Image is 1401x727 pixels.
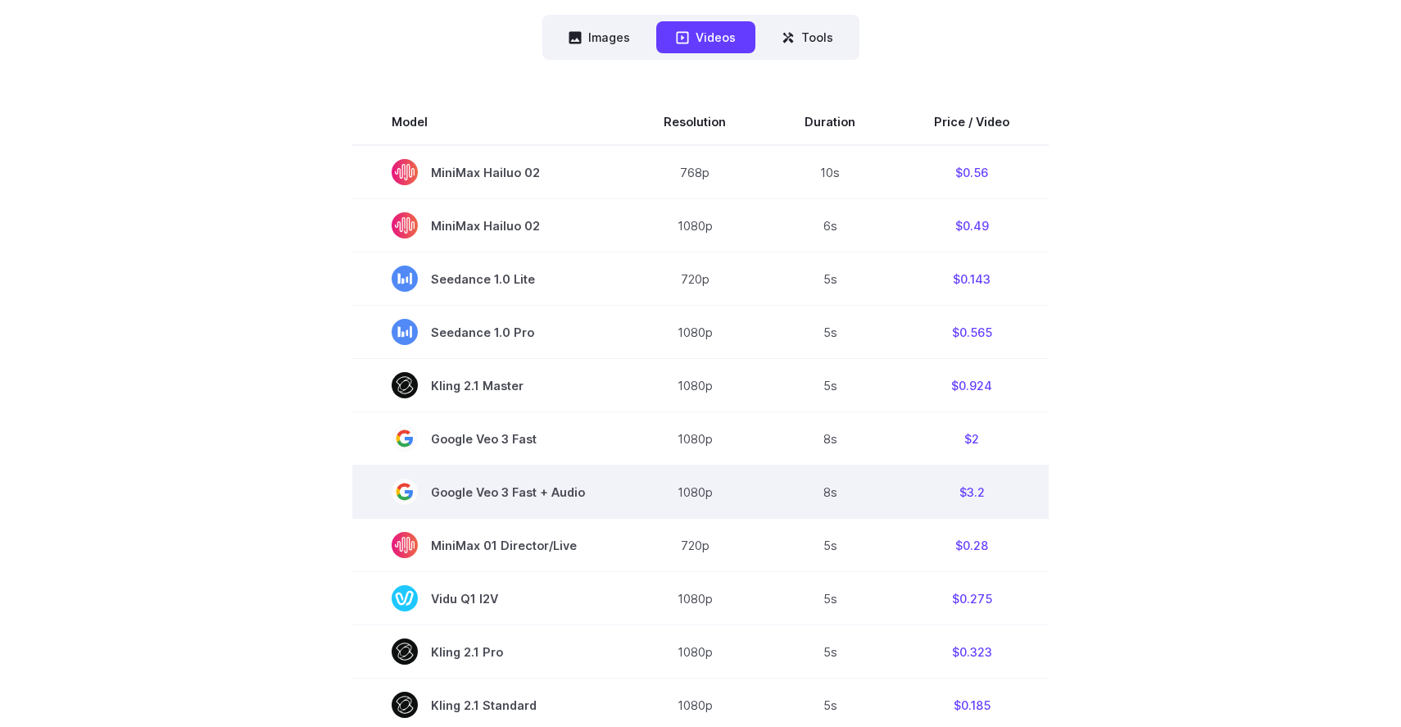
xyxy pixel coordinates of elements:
td: 1080p [624,572,765,625]
span: Kling 2.1 Pro [392,638,585,665]
th: Duration [765,99,895,145]
td: 5s [765,359,895,412]
td: $0.924 [895,359,1049,412]
button: Images [549,21,650,53]
span: Vidu Q1 I2V [392,585,585,611]
td: $0.565 [895,306,1049,359]
span: Google Veo 3 Fast [392,425,585,452]
td: 5s [765,252,895,306]
td: 720p [624,252,765,306]
span: Kling 2.1 Master [392,372,585,398]
td: 1080p [624,306,765,359]
td: $0.143 [895,252,1049,306]
span: Seedance 1.0 Pro [392,319,585,345]
td: $0.28 [895,519,1049,572]
td: 5s [765,306,895,359]
td: $0.323 [895,625,1049,679]
td: 5s [765,625,895,679]
span: Seedance 1.0 Lite [392,266,585,292]
td: $3.2 [895,466,1049,519]
th: Price / Video [895,99,1049,145]
th: Model [352,99,624,145]
span: Kling 2.1 Standard [392,692,585,718]
td: 720p [624,519,765,572]
td: $0.49 [895,199,1049,252]
td: $0.275 [895,572,1049,625]
td: 5s [765,572,895,625]
td: 1080p [624,199,765,252]
td: 8s [765,466,895,519]
td: 8s [765,412,895,466]
td: 1080p [624,466,765,519]
th: Resolution [624,99,765,145]
td: 1080p [624,412,765,466]
td: 768p [624,145,765,199]
td: 1080p [624,625,765,679]
button: Tools [762,21,853,53]
td: $0.56 [895,145,1049,199]
span: MiniMax 01 Director/Live [392,532,585,558]
td: 5s [765,519,895,572]
button: Videos [656,21,755,53]
td: 1080p [624,359,765,412]
td: 10s [765,145,895,199]
span: Google Veo 3 Fast + Audio [392,479,585,505]
span: MiniMax Hailuo 02 [392,159,585,185]
td: $2 [895,412,1049,466]
td: 6s [765,199,895,252]
span: MiniMax Hailuo 02 [392,212,585,239]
